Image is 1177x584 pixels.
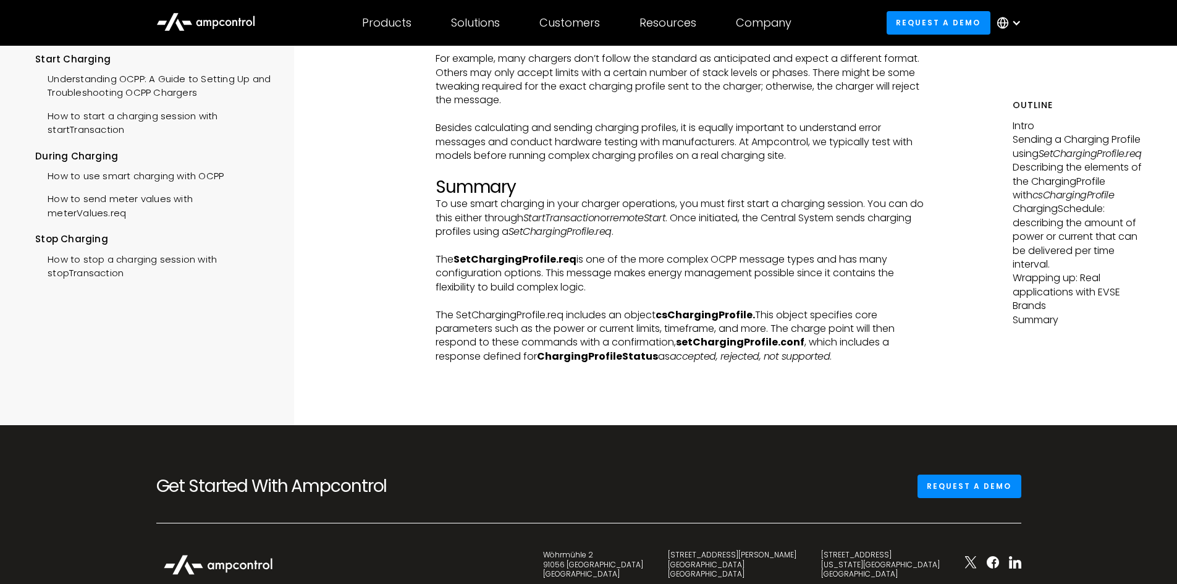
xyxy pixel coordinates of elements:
img: Ampcontrol Logo [156,548,280,582]
div: During Charging [35,149,271,163]
div: [STREET_ADDRESS] [US_STATE][GEOGRAPHIC_DATA] [GEOGRAPHIC_DATA] [821,550,940,579]
div: Start Charging [35,52,271,66]
h2: Summary [436,177,930,198]
div: Stop Charging [35,232,271,246]
div: Solutions [451,16,500,30]
p: The SetChargingProfile.req includes an object This object specifies core parameters such as the p... [436,308,930,364]
h5: Outline [1013,99,1142,112]
em: SetChargingProfile.req [1039,146,1142,161]
a: Understanding OCPP: A Guide to Setting Up and Troubleshooting OCPP Chargers [35,66,271,103]
div: Products [362,16,411,30]
div: Wöhrmühle 2 91056 [GEOGRAPHIC_DATA] [GEOGRAPHIC_DATA] [543,550,643,579]
a: How to use smart charging with OCPP [35,163,224,186]
strong: csChargingProfile. [656,308,755,322]
div: [STREET_ADDRESS][PERSON_NAME] [GEOGRAPHIC_DATA] [GEOGRAPHIC_DATA] [668,550,796,579]
a: How to send meter values with meterValues.req [35,186,271,223]
em: StartTransaction [523,211,600,225]
p: Sending a Charging Profile using [1013,133,1142,161]
p: Summary [1013,313,1142,327]
em: csChargingProfile [1032,188,1115,202]
p: ‍ [436,108,930,121]
strong: SetChargingProfile.req [454,252,576,266]
h2: Get Started With Ampcontrol [156,476,428,497]
p: To use smart charging in your charger operations, you must first start a charging session. You ca... [436,197,930,239]
p: For example, many chargers don’t follow the standard as anticipated and expect a different format... [436,52,930,108]
a: Request a demo [887,11,990,34]
p: Besides calculating and sending charging profiles, it is equally important to understand error me... [436,121,930,163]
p: ChargingSchedule: describing the amount of power or current that can be delivered per time interval. [1013,202,1142,271]
strong: setChargingProfile.conf [676,335,804,349]
div: Customers [539,16,600,30]
div: Resources [639,16,696,30]
p: Wrapping up: Real applications with EVSE Brands [1013,271,1142,313]
p: Intro [1013,119,1142,133]
a: How to start a charging session with startTransaction [35,103,271,140]
a: How to stop a charging session with stopTransaction [35,246,271,283]
p: ‍ [436,239,930,253]
p: The is one of the more complex OCPP message types and has many configuration options. This messag... [436,253,930,294]
p: ‍ [436,294,930,308]
p: Describing the elements of the ChargingProfile with [1013,161,1142,202]
div: Company [736,16,791,30]
em: accepted, rejected, not supported [670,349,830,363]
a: Request a demo [918,475,1021,497]
em: remoteStart [610,211,666,225]
em: SetChargingProfile.req [508,224,612,239]
p: ‍ [436,163,930,176]
strong: ChargingProfileStatus [537,349,658,363]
